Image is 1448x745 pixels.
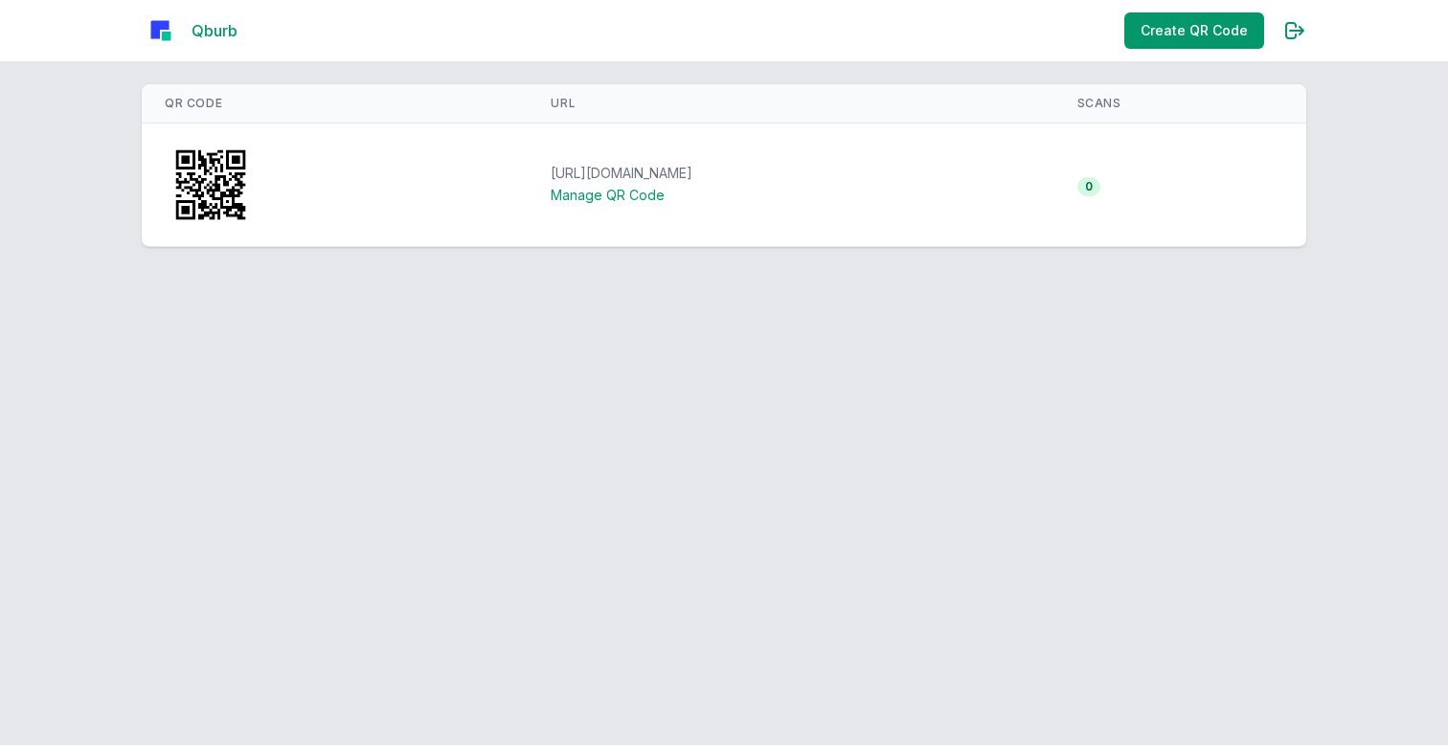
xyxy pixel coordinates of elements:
[149,19,172,42] img: Qburb
[142,84,528,124] th: QR Code
[528,84,1053,124] th: URL
[1077,177,1100,196] span: 0
[551,187,665,203] a: Manage QR Code
[1124,12,1264,49] a: Create QR Code
[1054,84,1306,124] th: Scans
[192,21,238,40] a: Qburb
[551,164,1030,183] div: [URL][DOMAIN_NAME]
